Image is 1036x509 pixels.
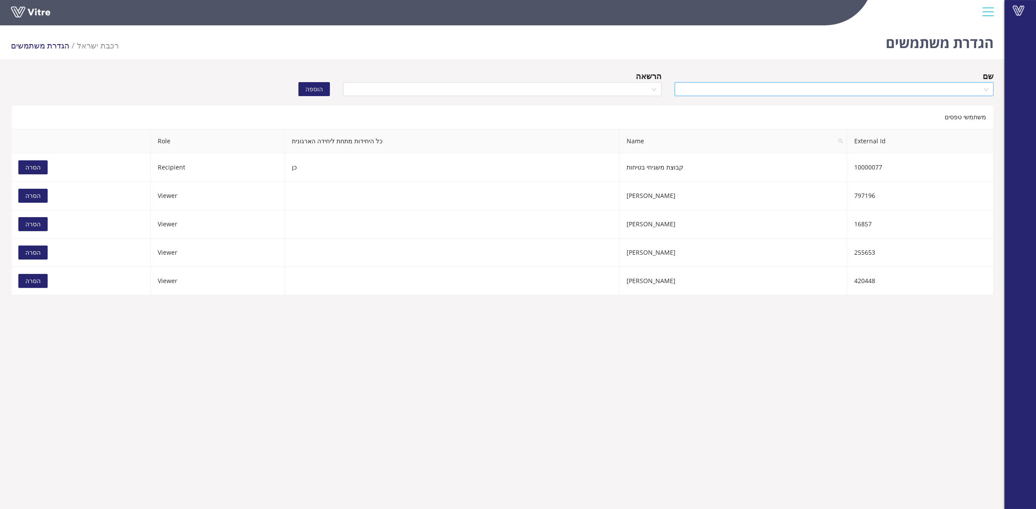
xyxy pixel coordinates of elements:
[285,129,620,153] th: כל היחידות מתחת ליחידה הארגונית
[620,129,846,153] span: Name
[25,219,41,229] span: הסרה
[886,22,994,59] h1: הגדרת משתמשים
[18,160,48,174] button: הסרה
[25,163,41,172] span: הסרה
[158,248,177,256] span: Viewer
[25,191,41,201] span: הסרה
[11,105,994,129] div: משתמשי טפסים
[620,182,847,210] td: [PERSON_NAME]
[983,70,994,82] div: שם
[854,248,875,256] span: 255653
[18,274,48,288] button: הסרה
[18,189,48,203] button: הסרה
[838,139,843,144] span: search
[854,277,875,285] span: 420448
[835,129,847,153] span: search
[298,82,330,96] button: הוספה
[636,70,662,82] div: הרשאה
[25,276,41,286] span: הסרה
[77,40,119,51] span: 335
[158,191,177,200] span: Viewer
[620,267,847,295] td: [PERSON_NAME]
[158,220,177,228] span: Viewer
[18,246,48,260] button: הסרה
[158,277,177,285] span: Viewer
[620,210,847,239] td: [PERSON_NAME]
[18,217,48,231] button: הסרה
[158,163,185,171] span: Recipient
[854,163,882,171] span: 10000077
[854,220,872,228] span: 16857
[285,153,620,182] td: כן
[11,39,77,52] li: הגדרת משתמשים
[847,129,994,153] th: External Id
[25,248,41,257] span: הסרה
[854,191,875,200] span: 797196
[620,153,847,182] td: קבוצת משגיחי בטיחות
[151,129,285,153] th: Role
[620,239,847,267] td: [PERSON_NAME]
